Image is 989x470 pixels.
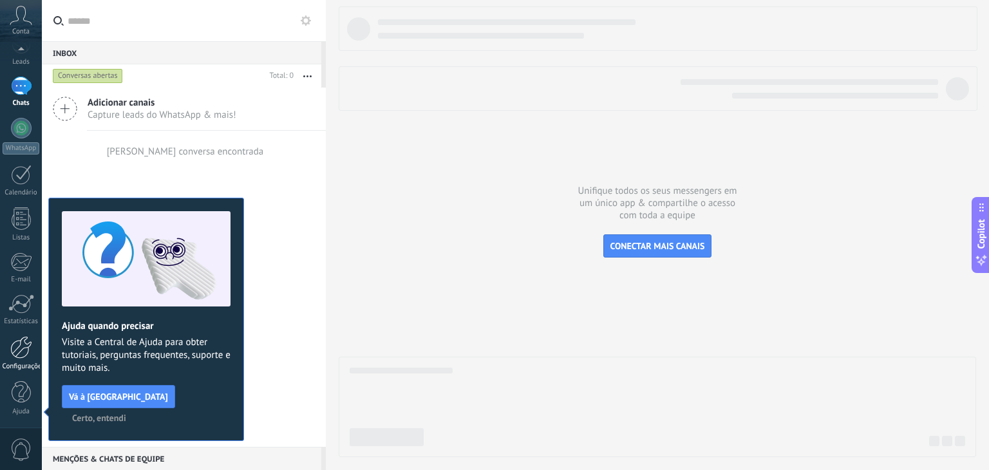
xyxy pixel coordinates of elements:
[42,447,321,470] div: Menções & Chats de equipe
[53,68,123,84] div: Conversas abertas
[975,220,988,249] span: Copilot
[603,234,712,258] button: CONECTAR MAIS CANAIS
[3,142,39,155] div: WhatsApp
[3,317,40,326] div: Estatísticas
[3,234,40,242] div: Listas
[62,385,175,408] button: Vá à [GEOGRAPHIC_DATA]
[62,320,231,332] h2: Ajuda quando precisar
[42,41,321,64] div: Inbox
[610,240,705,252] span: CONECTAR MAIS CANAIS
[107,146,264,158] div: [PERSON_NAME] conversa encontrada
[62,336,231,375] span: Visite a Central de Ajuda para obter tutoriais, perguntas frequentes, suporte e muito mais.
[3,276,40,284] div: E-mail
[3,362,40,371] div: Configurações
[88,109,236,121] span: Capture leads do WhatsApp & mais!
[88,97,236,109] span: Adicionar canais
[3,58,40,66] div: Leads
[72,413,126,422] span: Certo, entendi
[3,189,40,197] div: Calendário
[265,70,294,82] div: Total: 0
[3,99,40,108] div: Chats
[3,408,40,416] div: Ajuda
[12,28,30,36] span: Conta
[69,392,168,401] span: Vá à [GEOGRAPHIC_DATA]
[66,408,132,428] button: Certo, entendi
